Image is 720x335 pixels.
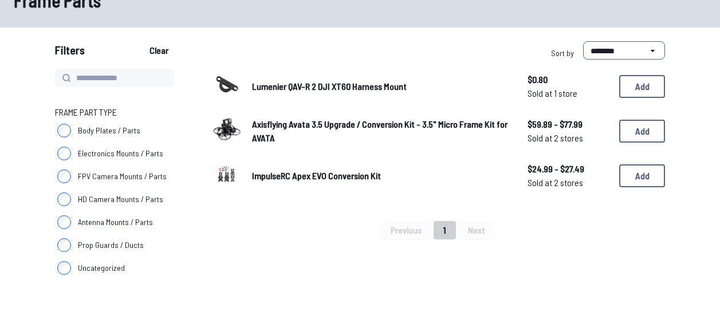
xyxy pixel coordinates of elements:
a: image [211,69,243,104]
button: Add [619,75,665,98]
a: image [211,113,243,149]
span: Filters [55,41,85,64]
input: Uncategorized [57,261,71,275]
img: image [211,113,243,145]
span: $0.80 [528,73,610,86]
span: $24.99 - $27.49 [528,162,610,176]
span: FPV Camera Mounts / Parts [78,171,167,182]
button: 1 [434,221,456,239]
a: image [211,158,243,194]
select: Sort by [583,41,665,60]
a: Axisflying Avata 3.5 Upgrade / Conversion Kit - 3.5" Micro Frame Kit for AVATA [252,117,509,145]
span: Prop Guards / Ducts [78,239,144,251]
input: FPV Camera Mounts / Parts [57,170,71,183]
span: ImpulseRC Apex EVO Conversion Kit [252,170,381,181]
button: Clear [140,41,178,60]
input: HD Camera Mounts / Parts [57,192,71,206]
span: Sold at 2 stores [528,131,610,145]
img: image [211,158,243,190]
span: $59.89 - $77.99 [528,117,610,131]
a: Lumenier QAV-R 2 DJI XT60 Harness Mount [252,80,509,93]
span: Sort by [551,48,574,58]
img: image [211,69,243,101]
input: Antenna Mounts / Parts [57,215,71,229]
span: Sold at 1 store [528,86,610,100]
span: HD Camera Mounts / Parts [78,194,163,205]
button: Add [619,164,665,187]
span: Axisflying Avata 3.5 Upgrade / Conversion Kit - 3.5" Micro Frame Kit for AVATA [252,119,507,143]
span: Electronics Mounts / Parts [78,148,163,159]
span: Sold at 2 stores [528,176,610,190]
span: Frame Part Type [55,105,117,119]
button: Add [619,120,665,143]
a: ImpulseRC Apex EVO Conversion Kit [252,169,509,183]
input: Electronics Mounts / Parts [57,147,71,160]
span: Uncategorized [78,262,125,274]
input: Body Plates / Parts [57,124,71,137]
span: Lumenier QAV-R 2 DJI XT60 Harness Mount [252,81,407,92]
span: Antenna Mounts / Parts [78,216,153,228]
input: Prop Guards / Ducts [57,238,71,252]
span: Body Plates / Parts [78,125,140,136]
